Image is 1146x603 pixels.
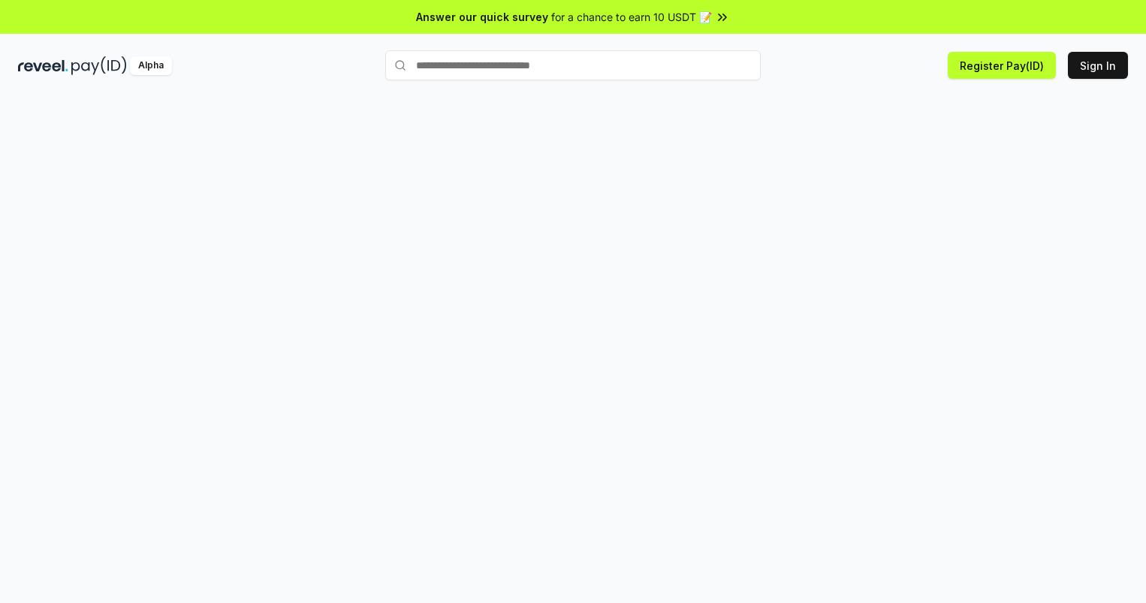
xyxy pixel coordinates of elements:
[71,56,127,75] img: pay_id
[130,56,172,75] div: Alpha
[1068,52,1128,79] button: Sign In
[18,56,68,75] img: reveel_dark
[948,52,1056,79] button: Register Pay(ID)
[416,9,548,25] span: Answer our quick survey
[551,9,712,25] span: for a chance to earn 10 USDT 📝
